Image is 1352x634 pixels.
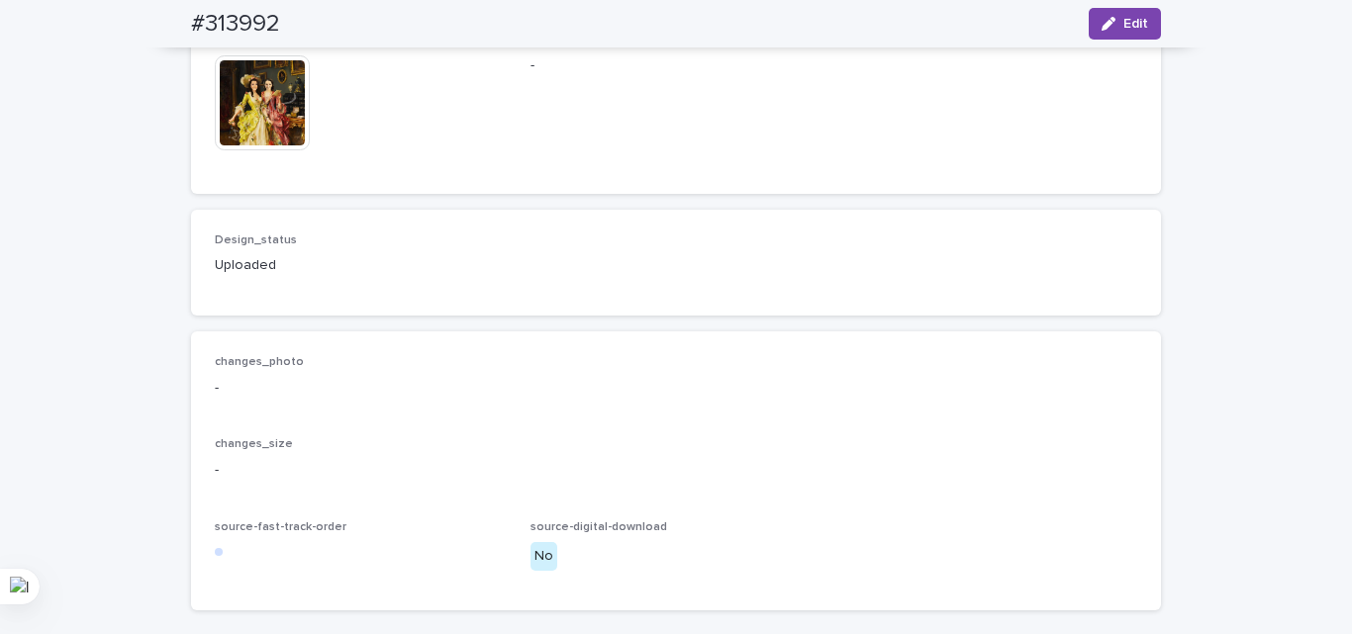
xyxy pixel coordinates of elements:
[215,234,297,246] span: Design_status
[531,542,557,571] div: No
[215,521,346,533] span: source-fast-track-order
[531,521,667,533] span: source-digital-download
[531,55,822,76] p: -
[215,356,304,368] span: changes_photo
[215,378,1137,399] p: -
[215,460,1137,481] p: -
[215,438,293,450] span: changes_size
[1123,17,1148,31] span: Edit
[1089,8,1161,40] button: Edit
[191,10,280,39] h2: #313992
[215,255,507,276] p: Uploaded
